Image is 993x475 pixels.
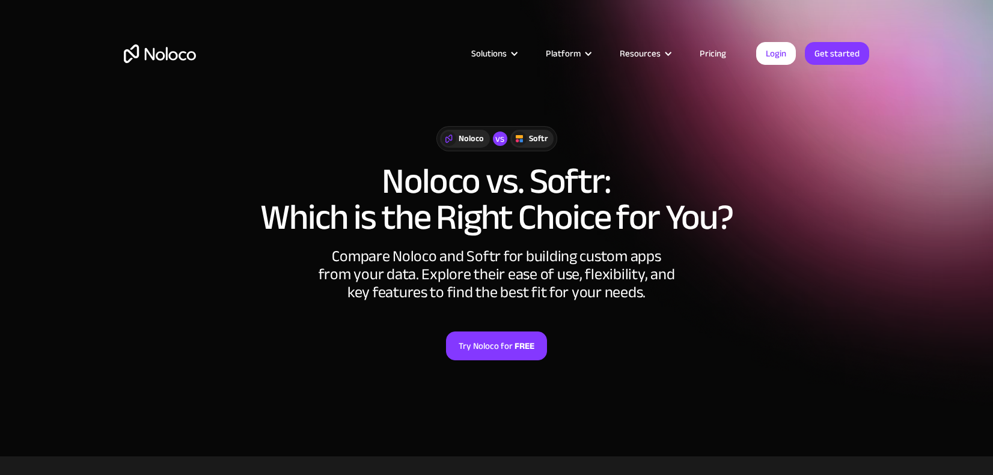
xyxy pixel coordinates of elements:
strong: FREE [515,338,534,354]
a: Pricing [685,46,741,61]
h1: Noloco vs. Softr: Which is the Right Choice for You? [124,163,869,235]
div: vs [493,132,507,146]
div: Platform [531,46,605,61]
a: Get started [805,42,869,65]
a: Login [756,42,796,65]
div: Resources [620,46,661,61]
div: Platform [546,46,581,61]
div: Noloco [459,132,484,145]
a: home [124,44,196,63]
div: Resources [605,46,685,61]
div: Solutions [471,46,507,61]
div: Softr [529,132,548,145]
a: Try Noloco forFREE [446,331,547,360]
div: Solutions [456,46,531,61]
div: Compare Noloco and Softr for building custom apps from your data. Explore their ease of use, flex... [316,247,677,301]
